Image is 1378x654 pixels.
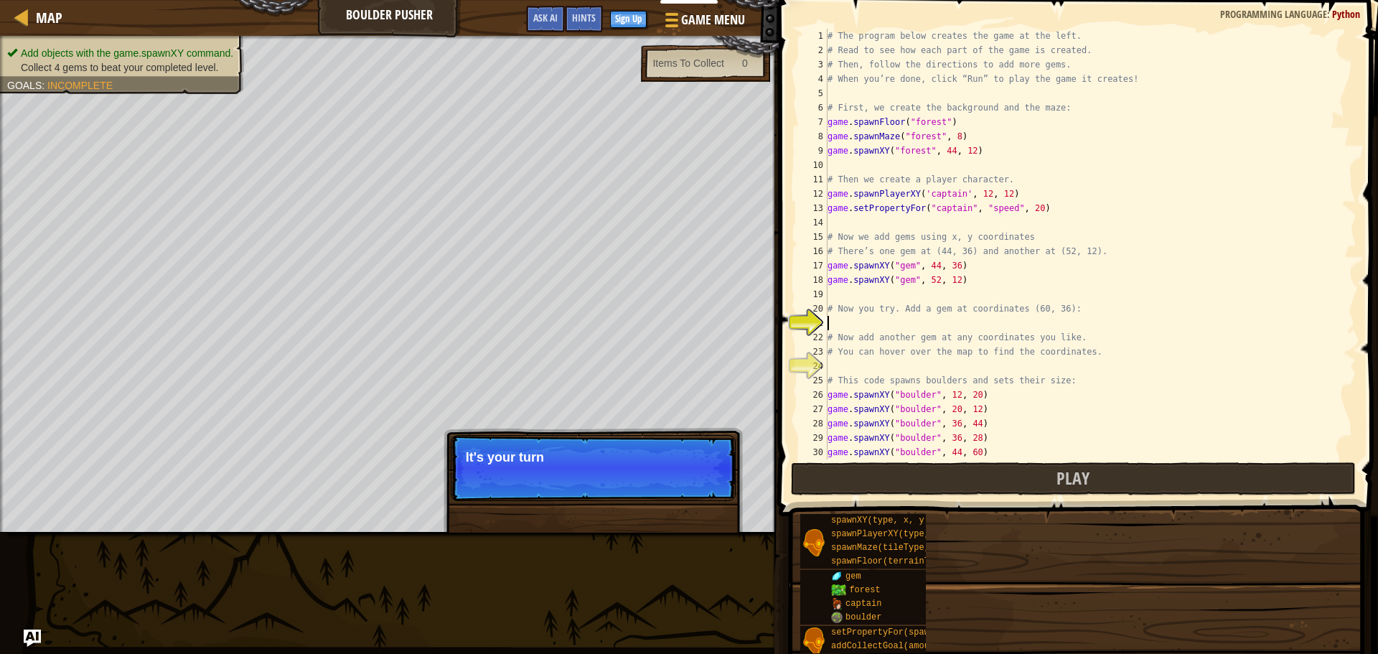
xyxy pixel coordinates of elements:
img: portrait.png [831,571,843,582]
button: Ask AI [526,6,565,32]
span: Add objects with the game.spawnXY command. [21,47,233,59]
div: 28 [799,416,828,431]
span: setPropertyFor(spawnType, key, value) [831,627,1022,637]
div: 3 [799,57,828,72]
span: spawnFloor(terrainType, seed) [831,556,981,566]
div: 20 [799,302,828,316]
span: Ask AI [533,11,558,24]
div: 17 [799,258,828,273]
button: Game Menu [654,6,754,39]
div: 29 [799,431,828,445]
p: It's your turn [466,450,721,464]
div: 6 [799,101,828,115]
span: addCollectGoal(amount) [831,641,945,651]
div: 2 [799,43,828,57]
span: boulder [845,612,881,622]
span: spawnPlayerXY(type, x, y) [831,529,960,539]
img: portrait.png [831,612,843,623]
div: 5 [799,86,828,101]
div: 13 [799,201,828,215]
li: Collect 4 gems to beat your completed level. [7,60,233,75]
span: captain [845,599,881,609]
span: : [1327,7,1332,21]
span: spawnXY(type, x, y) [831,515,929,525]
div: 8 [799,129,828,144]
div: 26 [799,388,828,402]
div: 15 [799,230,828,244]
span: forest [849,585,880,595]
span: spawnMaze(tileType, seed) [831,543,960,553]
span: Collect 4 gems to beat your completed level. [21,62,218,73]
div: 11 [799,172,828,187]
div: 10 [799,158,828,172]
div: 30 [799,445,828,459]
div: 23 [799,345,828,359]
div: 18 [799,273,828,287]
div: 22 [799,330,828,345]
span: Game Menu [681,11,745,29]
span: Programming language [1220,7,1327,21]
span: Play [1056,467,1089,490]
div: 21 [799,316,828,330]
div: 24 [799,359,828,373]
div: Items To Collect [652,56,723,70]
button: Ask AI [24,630,41,647]
button: Play [791,462,1356,495]
div: 19 [799,287,828,302]
li: Add objects with the game.spawnXY command. [7,46,233,60]
span: gem [845,571,861,581]
div: 4 [799,72,828,86]
div: 31 [799,459,828,474]
a: Map [29,8,62,27]
img: portrait.png [831,598,843,609]
div: 12 [799,187,828,201]
div: 1 [799,29,828,43]
span: : [42,80,47,91]
div: 25 [799,373,828,388]
div: 16 [799,244,828,258]
img: trees_1.png [831,584,846,596]
button: Sign Up [610,11,647,28]
div: 14 [799,215,828,230]
span: Goals [7,80,42,91]
span: Hints [572,11,596,24]
div: 0 [742,56,748,70]
span: Incomplete [47,80,113,91]
div: 9 [799,144,828,158]
span: Python [1332,7,1360,21]
div: 27 [799,402,828,416]
span: Map [36,8,62,27]
div: 7 [799,115,828,129]
img: portrait.png [800,529,828,556]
